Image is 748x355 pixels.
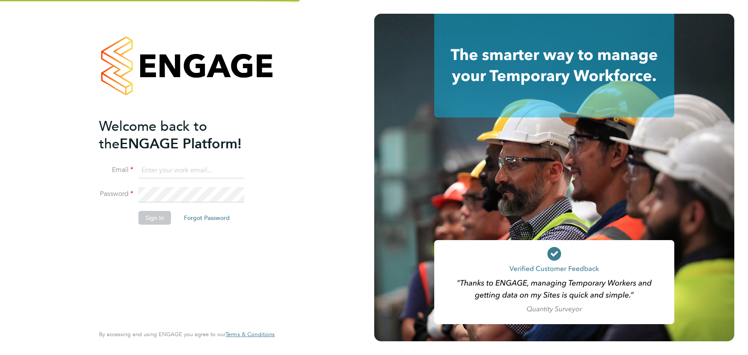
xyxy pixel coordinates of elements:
[225,331,275,338] a: Terms & Conditions
[99,190,133,199] label: Password
[99,118,207,152] span: Welcome back to the
[138,163,244,178] input: Enter your work email...
[99,117,266,153] h2: ENGAGE Platform!
[99,165,133,174] label: Email
[177,211,237,225] button: Forgot Password
[138,211,171,225] button: Sign In
[99,331,275,338] span: By accessing and using ENGAGE you agree to our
